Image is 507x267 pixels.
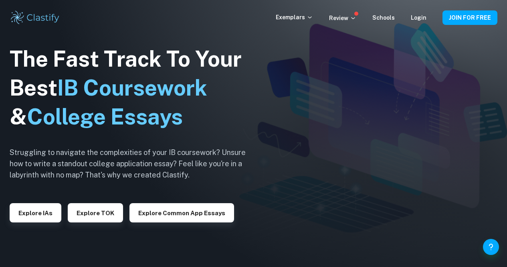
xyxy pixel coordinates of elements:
[68,209,123,216] a: Explore TOK
[276,13,313,22] p: Exemplars
[129,203,234,222] button: Explore Common App essays
[10,10,61,26] img: Clastify logo
[10,203,61,222] button: Explore IAs
[27,104,183,129] span: College Essays
[442,10,497,25] button: JOIN FOR FREE
[129,209,234,216] a: Explore Common App essays
[10,147,258,181] h6: Struggling to navigate the complexities of your IB coursework? Unsure how to write a standout col...
[411,14,426,21] a: Login
[57,75,207,100] span: IB Coursework
[10,209,61,216] a: Explore IAs
[372,14,395,21] a: Schools
[10,45,258,131] h1: The Fast Track To Your Best &
[329,14,356,22] p: Review
[483,239,499,255] button: Help and Feedback
[68,203,123,222] button: Explore TOK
